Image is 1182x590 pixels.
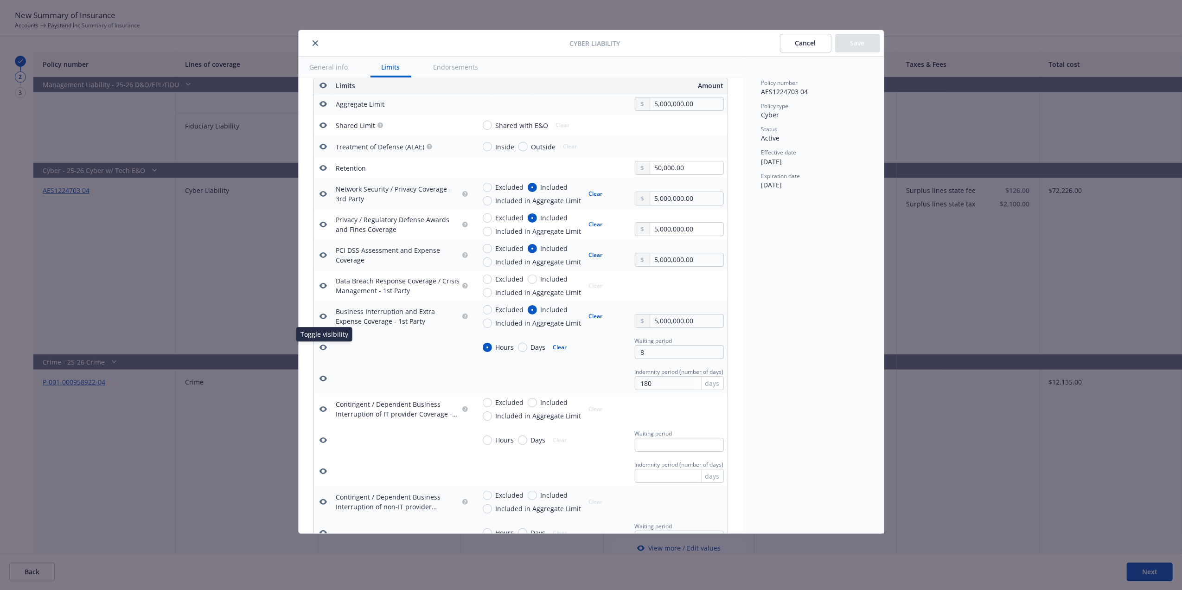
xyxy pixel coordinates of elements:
[780,34,831,52] button: Cancel
[635,337,672,345] span: Waiting period
[483,319,492,328] input: Included in Aggregate Limit
[496,121,549,130] span: Shared with E&O
[761,180,782,189] span: [DATE]
[541,305,568,314] span: Included
[483,504,492,513] input: Included in Aggregate Limit
[705,471,720,481] span: days
[518,343,527,352] input: Days
[483,305,492,314] input: Excluded
[496,318,581,328] span: Included in Aggregate Limit
[496,490,524,500] span: Excluded
[496,244,524,253] span: Excluded
[583,187,608,200] button: Clear
[422,57,490,77] button: Endorsements
[528,244,537,253] input: Included
[336,399,460,419] div: Contingent / Dependent Business Interruption of IT provider Coverage - 1st Party
[336,163,366,173] div: Retention
[483,142,492,151] input: Inside
[496,142,515,152] span: Inside
[496,196,581,205] span: Included in Aggregate Limit
[483,183,492,192] input: Excluded
[483,257,492,267] input: Included in Aggregate Limit
[541,398,568,407] span: Included
[650,253,723,266] input: 0.00
[336,215,460,234] div: Privacy / Regulatory Defense Awards and Fines Coverage
[336,99,385,109] div: Aggregate Limit
[705,378,720,388] span: days
[548,341,573,354] button: Clear
[528,275,537,284] input: Included
[496,504,581,513] span: Included in Aggregate Limit
[541,244,568,253] span: Included
[496,257,581,267] span: Included in Aggregate Limit
[496,226,581,236] span: Included in Aggregate Limit
[496,435,514,445] span: Hours
[761,102,789,110] span: Policy type
[496,305,524,314] span: Excluded
[528,305,537,314] input: Included
[496,342,514,352] span: Hours
[483,528,492,538] input: Hours
[496,398,524,407] span: Excluded
[483,227,492,236] input: Included in Aggregate Limit
[761,110,779,119] span: Cyber
[371,57,411,77] button: Limits
[332,78,491,93] th: Limits
[336,492,460,512] div: Contingent / Dependent Business Interruption of non-IT provider Coverage - 1st Party
[336,184,460,204] div: Network Security / Privacy Coverage - 3rd Party
[483,213,492,223] input: Excluded
[761,125,778,133] span: Status
[336,276,460,295] div: Data Breach Response Coverage / Crisis Management - 1st Party
[583,249,608,262] button: Clear
[336,307,460,326] div: Business Interruption and Extra Expense Coverage - 1st Party
[635,461,724,468] span: Indemnity period (number of days)
[569,38,620,48] span: Cyber Liability
[496,274,524,284] span: Excluded
[483,121,492,130] input: Shared with E&O
[761,87,808,96] span: AES1224703 04
[483,436,492,445] input: Hours
[650,97,723,110] input: 0.00
[761,172,800,180] span: Expiration date
[650,192,723,205] input: 0.00
[761,134,780,142] span: Active
[528,491,537,500] input: Included
[483,275,492,284] input: Excluded
[761,148,797,156] span: Effective date
[635,522,672,530] span: Waiting period
[531,142,556,152] span: Outside
[531,342,546,352] span: Days
[483,196,492,205] input: Included in Aggregate Limit
[483,288,492,297] input: Included in Aggregate Limit
[761,157,782,166] span: [DATE]
[541,213,568,223] span: Included
[518,142,528,151] input: Outside
[496,528,514,538] span: Hours
[296,327,352,341] div: Toggle visibility
[650,161,723,174] input: 0.00
[496,213,524,223] span: Excluded
[483,398,492,407] input: Excluded
[531,528,546,538] span: Days
[299,57,359,77] button: General info
[496,182,524,192] span: Excluded
[541,182,568,192] span: Included
[541,490,568,500] span: Included
[336,121,376,130] div: Shared Limit
[483,491,492,500] input: Excluded
[528,398,537,407] input: Included
[761,79,798,87] span: Policy number
[635,368,724,376] span: Indemnity period (number of days)
[583,218,608,231] button: Clear
[518,528,527,538] input: Days
[531,435,546,445] span: Days
[336,245,460,265] div: PCI DSS Assessment and Expense Coverage
[583,310,608,323] button: Clear
[635,430,672,437] span: Waiting period
[534,78,727,93] th: Amount
[483,343,492,352] input: Hours
[650,314,723,327] input: 0.00
[483,244,492,253] input: Excluded
[336,142,425,152] div: Treatment of Defense (ALAE)
[496,288,581,297] span: Included in Aggregate Limit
